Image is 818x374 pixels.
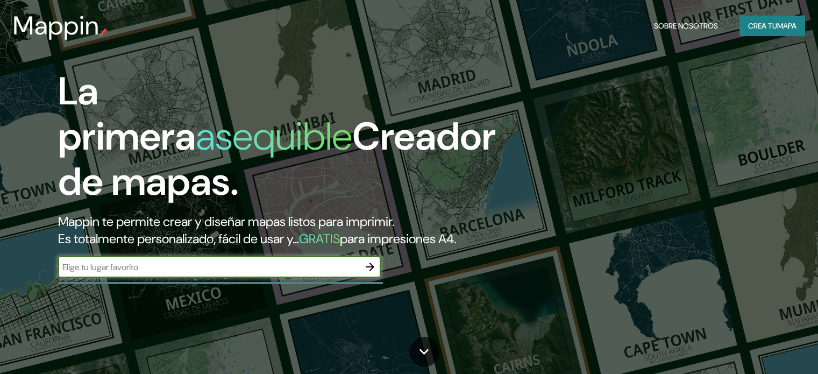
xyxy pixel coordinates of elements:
button: Crea tumapa [739,16,805,36]
font: Crea tu [748,21,777,31]
iframe: Lanzador de widgets de ayuda [722,332,806,362]
img: pin de mapeo [99,28,108,37]
font: La primera [58,66,196,161]
font: asequible [196,111,352,161]
input: Elige tu lugar favorito [58,261,359,273]
font: Sobre nosotros [654,21,718,31]
font: para impresiones A4. [340,230,456,247]
font: GRATIS [299,230,340,247]
font: Es totalmente personalizado, fácil de usar y... [58,230,299,247]
button: Sobre nosotros [650,16,722,36]
font: Mappin te permite crear y diseñar mapas listos para imprimir. [58,213,394,230]
font: Creador de mapas. [58,111,496,207]
font: mapa [777,21,796,31]
font: Mappin [13,9,99,43]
